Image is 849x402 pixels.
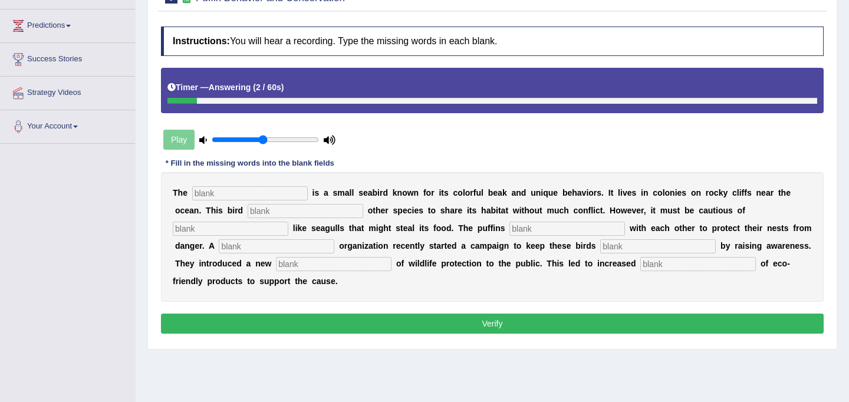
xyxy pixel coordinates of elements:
b: Answering [209,83,251,92]
b: o [436,223,442,233]
b: t [725,223,728,233]
b: t [611,188,614,197]
b: i [312,188,314,197]
b: , [644,206,646,215]
b: s [358,188,363,197]
b: e [185,206,189,215]
b: l [337,223,340,233]
b: a [357,223,361,233]
b: h [445,206,450,215]
input: blank [276,257,391,271]
b: t [600,206,603,215]
b: t [713,206,716,215]
b: m [547,206,554,215]
b: a [180,241,185,251]
b: l [481,188,483,197]
b: u [554,206,560,215]
b: l [591,206,593,215]
b: d [383,188,388,197]
a: Strategy Videos [1,77,135,106]
b: i [376,223,379,233]
b: c [453,188,458,197]
b: t [745,223,748,233]
b: o [430,206,436,215]
b: g [347,241,353,251]
b: t [389,223,391,233]
b: s [631,188,636,197]
b: e [728,223,733,233]
b: l [412,223,414,233]
b: t [373,206,376,215]
b: n [583,206,588,215]
b: t [522,206,525,215]
b: t [469,206,472,215]
b: b [228,206,233,215]
b: c [699,206,703,215]
b: l [350,188,352,197]
b: c [732,188,737,197]
b: n [185,241,190,251]
b: a [511,188,516,197]
b: n [536,188,541,197]
b: t [539,206,542,215]
b: c [180,206,185,215]
b: h [781,188,787,197]
b: i [636,223,639,233]
b: a [486,206,491,215]
button: Verify [161,314,824,334]
b: h [383,223,389,233]
b: e [651,223,656,233]
b: c [407,206,412,215]
b: o [657,188,663,197]
b: e [414,206,419,215]
b: h [747,223,752,233]
b: i [739,188,742,197]
b: i [519,206,522,215]
b: Instructions: [173,36,230,46]
b: f [744,188,747,197]
b: k [298,223,302,233]
b: m [660,206,667,215]
b: c [574,206,578,215]
b: o [458,188,463,197]
b: r [235,206,238,215]
b: p [478,223,483,233]
b: h [664,223,670,233]
b: i [650,206,653,215]
b: o [441,223,446,233]
b: t [781,223,784,233]
b: i [541,188,543,197]
b: g [190,241,195,251]
b: s [776,223,781,233]
b: s [333,188,338,197]
b: s [396,223,400,233]
input: blank [509,222,625,236]
b: i [593,206,595,215]
b: m [368,223,376,233]
b: s [444,188,449,197]
b: t [349,223,352,233]
b: f [588,206,591,215]
a: Your Account [1,110,135,140]
b: b [562,188,568,197]
b: e [316,223,321,233]
b: e [493,188,498,197]
b: t [428,206,431,215]
b: e [458,206,462,215]
b: l [351,188,354,197]
b: a [321,223,325,233]
b: i [377,188,380,197]
b: o [720,223,726,233]
b: n [756,188,762,197]
b: h [351,223,357,233]
b: a [656,223,660,233]
b: o [738,206,743,215]
b: u [548,188,554,197]
b: k [719,188,723,197]
b: n [414,188,419,197]
b: t [505,206,508,215]
b: c [559,206,564,215]
b: d [521,188,526,197]
b: H [610,206,616,215]
b: f [742,188,745,197]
